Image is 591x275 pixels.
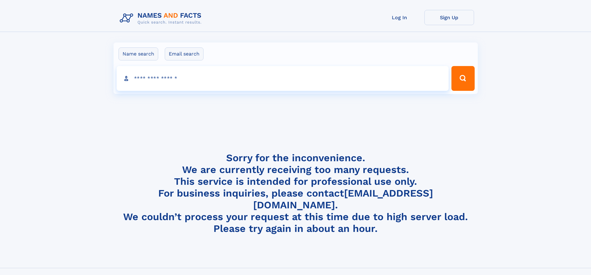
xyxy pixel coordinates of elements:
[375,10,424,25] a: Log In
[117,10,207,27] img: Logo Names and Facts
[165,47,204,60] label: Email search
[117,152,474,235] h4: Sorry for the inconvenience. We are currently receiving too many requests. This service is intend...
[424,10,474,25] a: Sign Up
[119,47,158,60] label: Name search
[451,66,474,91] button: Search Button
[117,66,449,91] input: search input
[253,187,433,211] a: [EMAIL_ADDRESS][DOMAIN_NAME]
